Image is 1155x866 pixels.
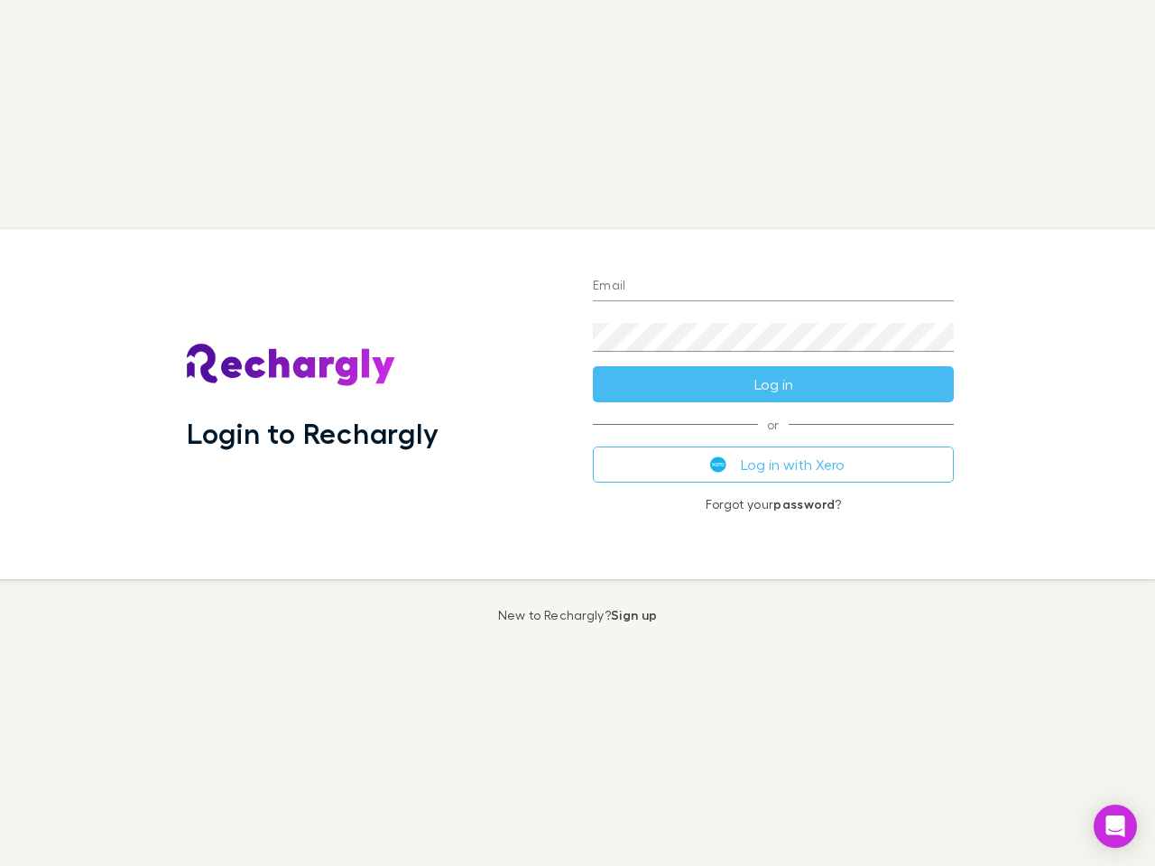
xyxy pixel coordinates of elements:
a: Sign up [611,607,657,622]
p: New to Rechargly? [498,608,658,622]
button: Log in [593,366,954,402]
p: Forgot your ? [593,497,954,511]
button: Log in with Xero [593,447,954,483]
h1: Login to Rechargly [187,416,439,450]
div: Open Intercom Messenger [1094,805,1137,848]
span: or [593,424,954,425]
img: Rechargly's Logo [187,344,396,387]
img: Xero's logo [710,456,726,473]
a: password [773,496,835,511]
